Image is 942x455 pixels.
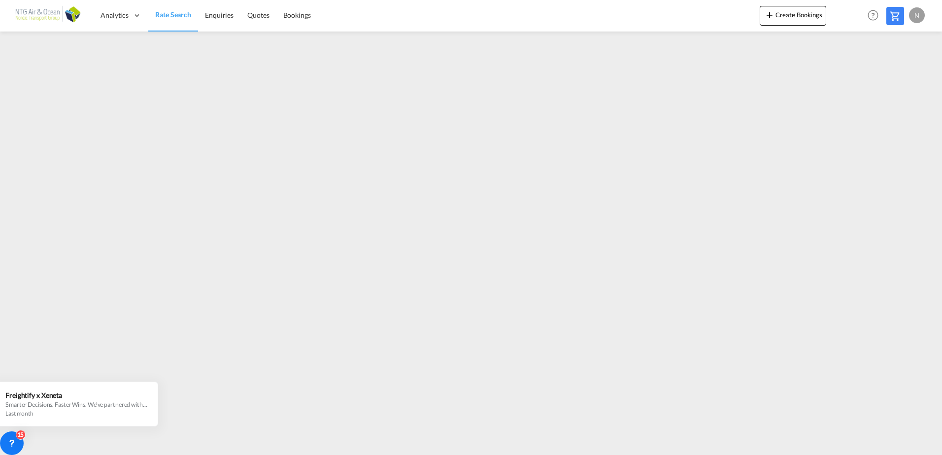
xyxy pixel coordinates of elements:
[909,7,925,23] div: N
[205,11,234,19] span: Enquiries
[865,7,886,25] div: Help
[283,11,311,19] span: Bookings
[760,6,826,26] button: icon-plus 400-fgCreate Bookings
[865,7,881,24] span: Help
[15,4,81,27] img: af31b1c0b01f11ecbc353f8e72265e29.png
[155,10,191,19] span: Rate Search
[101,10,129,20] span: Analytics
[247,11,269,19] span: Quotes
[764,9,775,21] md-icon: icon-plus 400-fg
